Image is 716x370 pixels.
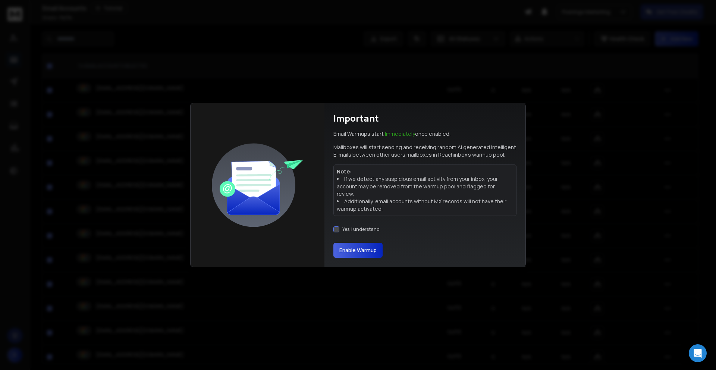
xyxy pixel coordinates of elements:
span: Immediately [385,130,415,137]
li: If we detect any suspicious email activity from your inbox, your account may be removed from the ... [337,175,513,198]
li: Additionally, email accounts without MX records will not have their warmup activated. [337,198,513,213]
p: Email Warmups start once enabled. [333,130,450,138]
label: Yes, I understand [342,226,380,232]
p: Mailboxes will start sending and receiving random AI generated intelligent E-mails between other ... [333,144,516,159]
div: Open Intercom Messenger [689,344,707,362]
button: Enable Warmup [333,243,383,258]
h1: Important [333,112,379,124]
p: Note: [337,168,513,175]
